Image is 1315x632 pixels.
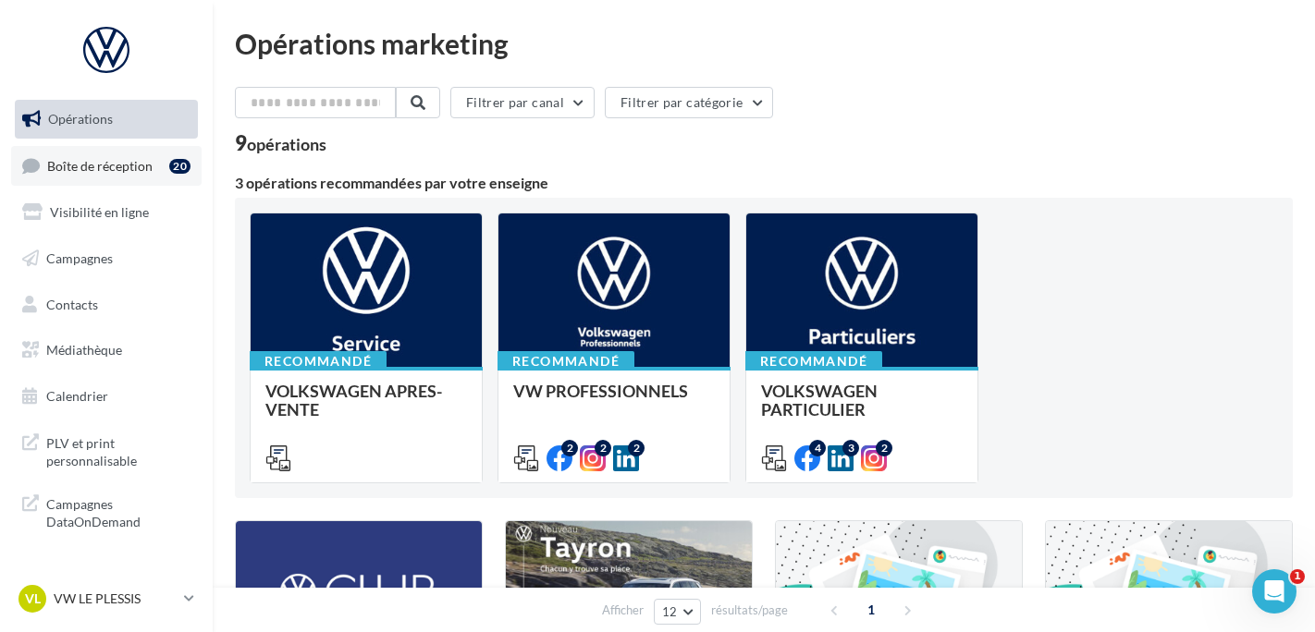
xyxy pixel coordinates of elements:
[46,296,98,311] span: Contacts
[809,440,826,456] div: 4
[595,440,611,456] div: 2
[54,589,177,608] p: VW LE PLESSIS
[662,604,678,619] span: 12
[11,193,202,232] a: Visibilité en ligne
[46,342,122,358] span: Médiathèque
[11,239,202,278] a: Campagnes
[247,136,326,152] div: opérations
[761,381,878,419] span: VOLKSWAGEN PARTICULIER
[25,589,41,608] span: VL
[561,440,578,456] div: 2
[235,176,1293,190] div: 3 opérations recommandées par votre enseigne
[235,133,326,153] div: 9
[46,431,190,470] span: PLV et print personnalisable
[602,602,644,619] span: Afficher
[48,111,113,127] span: Opérations
[876,440,892,456] div: 2
[47,157,153,173] span: Boîte de réception
[1252,569,1297,614] iframe: Intercom live chat
[169,159,190,174] div: 20
[654,599,701,625] button: 12
[46,250,113,266] span: Campagnes
[50,204,149,220] span: Visibilité en ligne
[842,440,859,456] div: 3
[250,351,387,371] div: Recommandé
[605,87,773,118] button: Filtrer par catégorie
[11,100,202,139] a: Opérations
[498,351,634,371] div: Recommandé
[265,381,442,419] span: VOLKSWAGEN APRES-VENTE
[11,377,202,416] a: Calendrier
[628,440,645,456] div: 2
[11,423,202,478] a: PLV et print personnalisable
[11,331,202,370] a: Médiathèque
[711,602,788,619] span: résultats/page
[235,30,1293,57] div: Opérations marketing
[11,286,202,324] a: Contacts
[15,581,198,616] a: VL VW LE PLESSIS
[1290,569,1305,584] span: 1
[46,492,190,531] span: Campagnes DataOnDemand
[513,381,688,401] span: VW PROFESSIONNELS
[11,146,202,186] a: Boîte de réception20
[450,87,595,118] button: Filtrer par canal
[11,484,202,539] a: Campagnes DataOnDemand
[856,595,886,625] span: 1
[46,388,108,404] span: Calendrier
[745,351,882,371] div: Recommandé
